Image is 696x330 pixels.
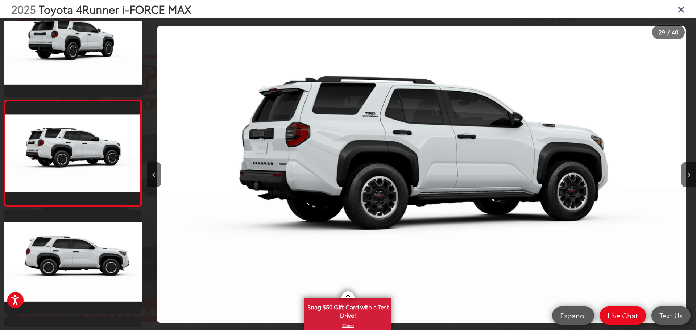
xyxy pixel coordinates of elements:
span: 40 [672,28,678,36]
img: 2025 Toyota 4Runner i-FORCE MAX TRD Off-Road Premium i-FORCE MAX [2,5,143,85]
a: Live Chat [600,306,646,325]
span: / [667,30,670,35]
span: Live Chat [604,311,642,320]
span: Toyota 4Runner i-FORCE MAX [39,1,191,17]
i: Close gallery [678,4,685,14]
img: 2025 Toyota 4Runner i-FORCE MAX TRD Off-Road Premium i-FORCE MAX [4,115,141,192]
a: Text Us [651,306,691,325]
button: Previous image [147,162,161,187]
span: 2025 [11,1,36,17]
a: Español [552,306,594,325]
span: Snag $50 Gift Card with a Test Drive! [305,299,391,321]
img: 2025 Toyota 4Runner i-FORCE MAX TRD Off-Road Premium i-FORCE MAX [157,26,686,323]
span: Español [556,311,590,320]
button: Next image [681,162,696,187]
img: 2025 Toyota 4Runner i-FORCE MAX TRD Off-Road Premium i-FORCE MAX [2,222,143,301]
span: Text Us [656,311,686,320]
div: 2025 Toyota 4Runner i-FORCE MAX TRD Off-Road Premium i-FORCE MAX 28 [147,26,696,323]
span: 29 [659,28,665,36]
